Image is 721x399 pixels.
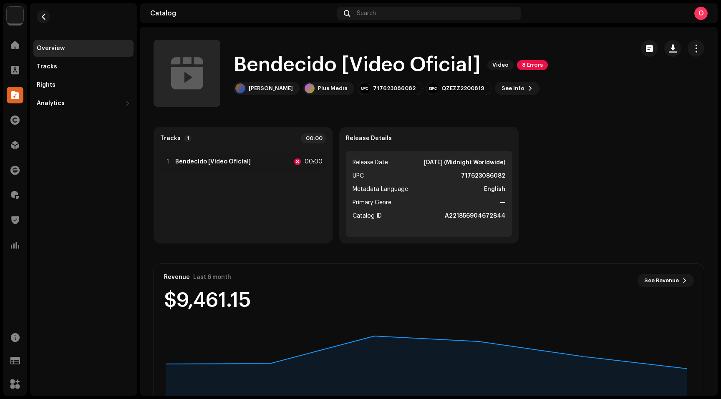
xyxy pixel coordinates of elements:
div: QZEZZ2200819 [441,85,484,92]
div: O [694,7,708,20]
re-m-nav-item: Tracks [33,58,134,75]
strong: [DATE] (Midnight Worldwide) [424,158,505,168]
h1: Bendecido [Video Oficial] [234,52,481,78]
re-m-nav-dropdown: Analytics [33,95,134,112]
button: See Revenue [638,274,694,287]
span: Metadata Language [353,184,408,194]
span: 8 Errors [517,60,548,70]
strong: Release Details [346,135,392,142]
div: 00:00 [301,133,326,143]
span: See Info [502,80,524,97]
span: Video [487,60,514,70]
span: See Revenue [644,272,679,289]
div: Rights [37,82,55,88]
p-badge: 1 [184,135,192,142]
span: Catalog ID [353,211,382,221]
div: 1 [166,158,169,165]
strong: Bendecido [Video Oficial] [175,158,251,165]
div: Plus Media [318,85,348,92]
div: Overview [37,45,65,52]
span: Search [357,10,376,17]
div: 00:00 [304,157,323,167]
strong: Tracks [160,135,181,142]
div: Revenue [164,274,190,281]
strong: 717623086082 [461,171,505,181]
button: See Info [495,82,539,95]
div: [PERSON_NAME] [249,85,293,92]
div: Analytics [37,100,65,107]
re-m-nav-item: Overview [33,40,134,57]
img: a6437e74-8c8e-4f74-a1ce-131745af0155 [7,7,23,23]
strong: — [500,198,505,208]
strong: English [484,184,505,194]
div: 717623086082 [373,85,416,92]
span: Release Date [353,158,388,168]
strong: A221856904672844 [445,211,505,221]
re-m-nav-item: Rights [33,77,134,93]
div: Tracks [37,63,57,70]
span: Primary Genre [353,198,391,208]
div: Last 6 month [193,274,231,281]
span: UPC [353,171,364,181]
div: Catalog [150,10,334,17]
